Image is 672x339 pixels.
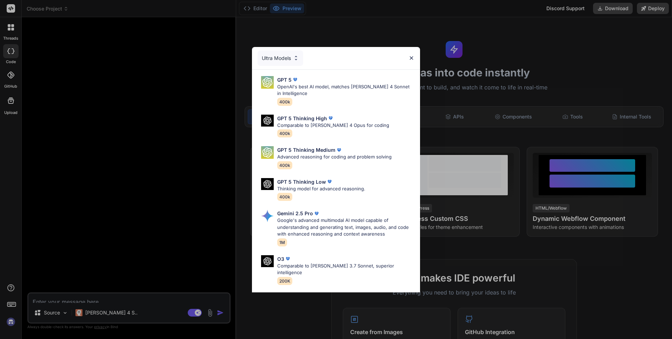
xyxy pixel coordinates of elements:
[313,210,320,217] img: premium
[261,146,274,159] img: Pick Models
[408,55,414,61] img: close
[335,147,342,154] img: premium
[326,178,333,185] img: premium
[261,255,274,267] img: Pick Models
[277,185,365,192] p: Thinking model for advanced reasoning.
[293,55,299,61] img: Pick Models
[277,76,292,83] p: GPT 5
[261,178,274,190] img: Pick Models
[277,161,292,169] span: 400k
[277,178,326,185] p: GPT 5 Thinking Low
[284,255,291,262] img: premium
[277,217,414,238] p: Google's advanced multimodal AI model capable of understanding and generating text, images, audio...
[277,115,327,122] p: GPT 5 Thinking High
[261,76,274,89] img: Pick Models
[277,193,292,201] span: 400k
[277,255,284,263] p: O3
[327,115,334,122] img: premium
[277,238,287,246] span: 1M
[258,50,303,66] div: Ultra Models
[277,98,292,106] span: 400k
[292,76,299,83] img: premium
[277,154,392,161] p: Advanced reasoning for coding and problem solving
[261,115,274,127] img: Pick Models
[261,210,274,222] img: Pick Models
[277,129,292,137] span: 400k
[277,122,389,129] p: Comparable to [PERSON_NAME] 4 Opus for coding
[277,210,313,217] p: Gemini 2.5 Pro
[277,83,414,97] p: OpenAI's best AI model, matches [PERSON_NAME] 4 Sonnet in Intelligence
[277,263,414,276] p: Comparable to [PERSON_NAME] 3.7 Sonnet, superior intelligence
[277,146,335,154] p: GPT 5 Thinking Medium
[277,277,292,285] span: 200K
